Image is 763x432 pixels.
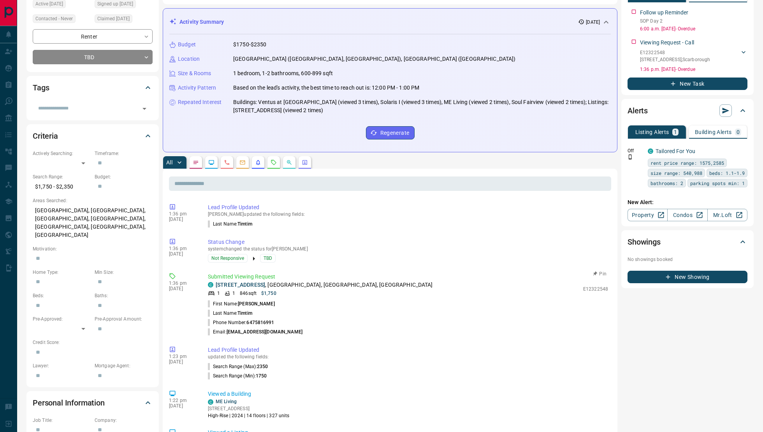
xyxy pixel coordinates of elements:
p: Home Type: [33,269,91,276]
button: New Showing [628,271,747,283]
button: New Task [628,78,747,90]
svg: Agent Actions [302,159,308,166]
p: [DATE] [169,251,196,257]
p: Budget [178,41,196,49]
p: Lawyer: [33,362,91,369]
p: $1,750 [261,290,276,297]
p: Timeframe: [95,150,153,157]
p: Off [628,147,643,154]
a: [STREET_ADDRESS] [216,282,265,288]
a: Property [628,209,668,221]
div: Activity Summary[DATE] [169,15,611,29]
div: condos.ca [208,282,213,287]
p: 1:22 pm [169,398,196,403]
p: Size & Rooms [178,69,211,78]
div: Showings [628,233,747,251]
div: Renter [33,29,153,44]
p: 1 [232,290,235,297]
p: 1:36 pm [169,246,196,251]
span: Timtim [237,221,252,227]
p: First Name: [208,300,275,307]
div: TBD [33,50,153,64]
p: Last Name : [208,220,252,227]
button: Regenerate [366,126,415,139]
p: Beds: [33,292,91,299]
p: Buildings: Ventus at [GEOGRAPHIC_DATA] (viewed 3 times), Solaris Ⅰ (viewed 3 times), ME Living (v... [233,98,611,115]
p: 6:00 a.m. [DATE] - Overdue [640,25,747,32]
svg: Listing Alerts [255,159,261,166]
p: Search Range: [33,173,91,180]
span: [EMAIL_ADDRESS][DOMAIN_NAME] [227,329,302,335]
div: condos.ca [208,399,213,405]
p: 1 bedroom, 1-2 bathrooms, 600-899 sqft [233,69,333,78]
p: system changed the status for [PERSON_NAME] [208,246,608,252]
p: All [166,160,172,165]
p: [DATE] [586,19,600,26]
p: [PERSON_NAME] updated the following fields: [208,212,608,217]
span: 2350 [257,364,268,369]
span: 1750 [256,373,267,379]
p: [DATE] [169,286,196,291]
div: Wed Sep 18 2024 [95,14,153,25]
p: Job Title: [33,417,91,424]
p: updated the following fields: [208,354,608,360]
span: 6475816991 [246,320,274,325]
p: Actively Searching: [33,150,91,157]
p: Min Size: [95,269,153,276]
a: Tailored For You [656,148,695,154]
div: Personal Information [33,393,153,412]
p: Status Change [208,238,608,246]
p: [DATE] [169,403,196,409]
p: Based on the lead's activity, the best time to reach out is: 12:00 PM - 1:00 PM [233,84,419,92]
div: Criteria [33,127,153,145]
p: Lead Profile Updated [208,203,608,212]
p: High-Rise | 2024 | 14 floors | 327 units [208,412,290,419]
p: Areas Searched: [33,197,153,204]
button: Pin [589,270,611,277]
p: Listing Alerts [635,129,669,135]
h2: Showings [628,236,661,248]
span: parking spots min: 1 [690,179,745,187]
p: Motivation: [33,245,153,252]
svg: Push Notification Only [628,154,633,160]
p: Viewed a Building [208,390,608,398]
p: $1750-$2350 [233,41,266,49]
h2: Personal Information [33,397,105,409]
p: Mortgage Agent: [95,362,153,369]
h2: Alerts [628,104,648,117]
p: [STREET_ADDRESS] , Scarborough [640,56,710,63]
p: Pre-Approval Amount: [95,316,153,323]
p: Lead Profile Updated [208,346,608,354]
p: SOP Day 2 [640,18,747,25]
svg: Lead Browsing Activity [208,159,214,166]
p: Email: [208,328,302,335]
p: Activity Pattern [178,84,216,92]
p: 846 sqft [240,290,257,297]
p: $1,750 - $2,350 [33,180,91,193]
p: 0 [737,129,740,135]
p: Activity Summary [179,18,224,26]
p: Submitted Viewing Request [208,273,608,281]
p: [DATE] [169,359,196,365]
h2: Tags [33,81,49,94]
span: Contacted - Never [35,15,73,23]
p: No showings booked [628,256,747,263]
a: Condos [667,209,707,221]
p: E12322548 [583,286,608,293]
p: Viewing Request - Call [640,39,694,47]
p: 1:36 p.m. [DATE] - Overdue [640,66,747,73]
p: 1 [217,290,220,297]
span: Timtim [237,310,252,316]
p: Last Name: [208,310,252,317]
p: Credit Score: [33,339,153,346]
span: TBD [264,254,272,262]
span: rent price range: 1575,2585 [650,159,724,167]
p: Follow up Reminder [640,9,688,17]
p: Budget: [95,173,153,180]
p: E12322548 [640,49,710,56]
div: Tags [33,78,153,97]
p: 1:23 pm [169,354,196,359]
p: 1:36 pm [169,211,196,217]
p: Search Range (Min) : [208,372,267,379]
a: Mr.Loft [707,209,747,221]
